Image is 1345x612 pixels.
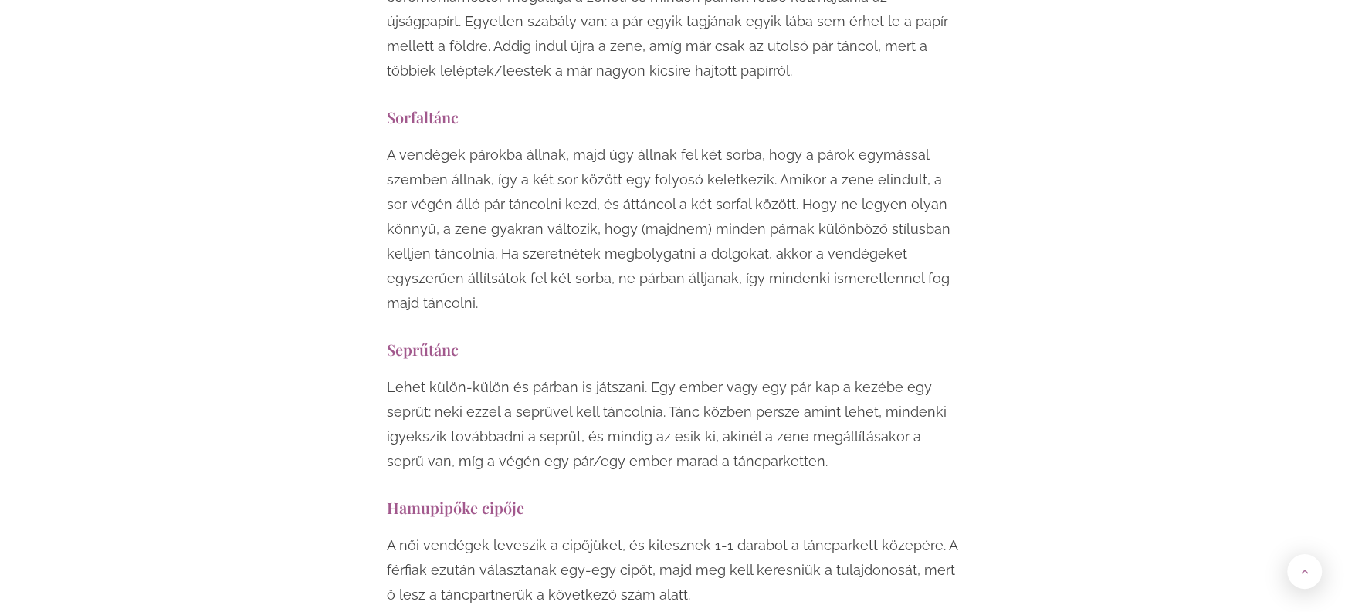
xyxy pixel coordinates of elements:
p: A női vendégek leveszik a cipőjüket, és kitesznek 1-1 darabot a táncparkett közepére. A férfiak e... [387,533,958,607]
p: A vendégek párokba állnak, majd úgy állnak fel két sorba, hogy a párok egymással szemben állnak, ... [387,143,958,316]
h3: Seprűtánc [387,339,958,360]
h3: Sorfaltánc [387,107,958,127]
p: Lehet külön-külön és párban is játszani. Egy ember vagy egy pár kap a kezébe egy seprűt: neki ezz... [387,375,958,474]
h3: Hamupipőke cipője [387,497,958,518]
